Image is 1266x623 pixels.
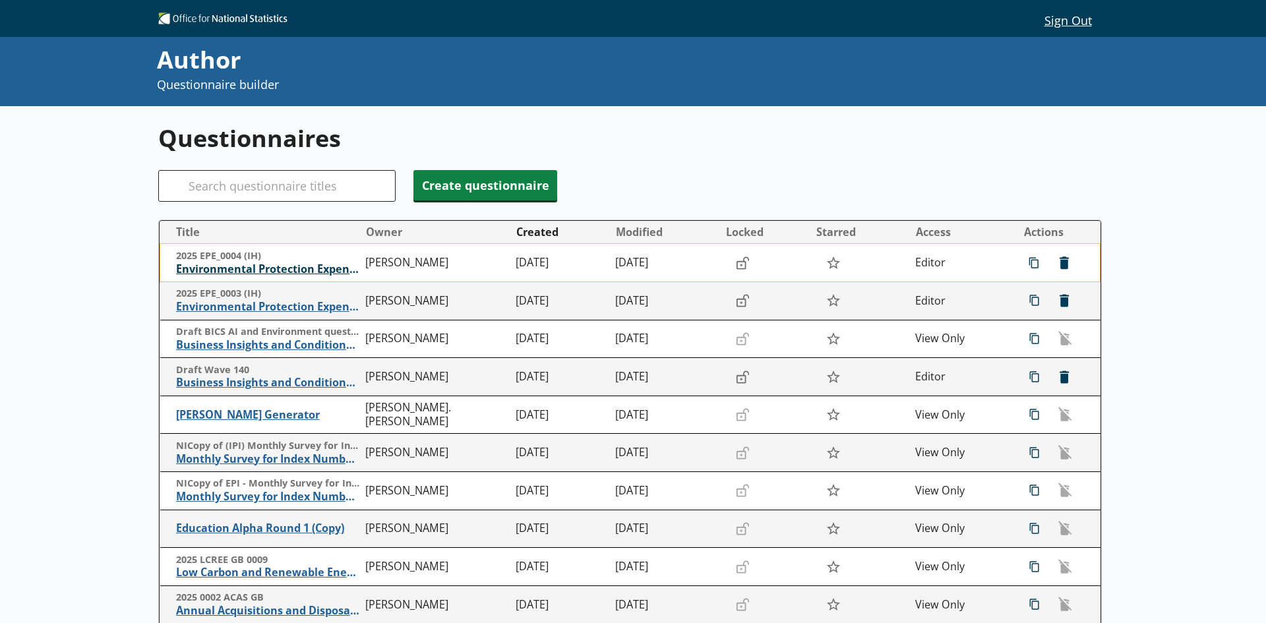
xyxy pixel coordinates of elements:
[610,548,720,586] td: [DATE]
[610,510,720,548] td: [DATE]
[910,472,1010,510] td: View Only
[176,490,359,504] span: Monthly Survey for Index Numbers of Export Prices - Price Quotation Return
[910,434,1010,472] td: View Only
[176,326,359,338] span: Draft BICS AI and Environment questions
[176,440,359,452] span: NICopy of (IPI) Monthly Survey for Index Numbers of Import Prices - Price Quotation Return
[510,282,610,320] td: [DATE]
[910,282,1010,320] td: Editor
[510,244,610,282] td: [DATE]
[610,244,720,282] td: [DATE]
[910,510,1010,548] td: View Only
[510,510,610,548] td: [DATE]
[158,170,396,202] input: Search questionnaire titles
[819,478,847,503] button: Star
[360,396,510,434] td: [PERSON_NAME].[PERSON_NAME]
[819,554,847,579] button: Star
[176,554,359,566] span: 2025 LCREE GB 0009
[819,364,847,389] button: Star
[910,244,1010,282] td: Editor
[360,244,510,282] td: [PERSON_NAME]
[729,289,756,312] button: Lock
[729,366,756,388] button: Lock
[721,222,810,243] button: Locked
[911,222,1010,243] button: Access
[176,452,359,466] span: Monthly Survey for Index Numbers of Import Prices - Price Quotation Return
[510,320,610,358] td: [DATE]
[811,222,910,243] button: Starred
[910,548,1010,586] td: View Only
[910,396,1010,434] td: View Only
[176,300,359,314] span: Environmental Protection Expenditure
[819,326,847,351] button: Star
[360,358,510,396] td: [PERSON_NAME]
[176,250,359,262] span: 2025 EPE_0004 (IH)
[176,338,359,352] span: Business Insights and Conditions Survey (BICS)
[176,408,359,422] span: [PERSON_NAME] Generator
[611,222,719,243] button: Modified
[157,76,852,93] p: Questionnaire builder
[819,592,847,617] button: Star
[176,287,359,300] span: 2025 EPE_0003 (IH)
[819,402,847,427] button: Star
[176,591,359,604] span: 2025 0002 ACAS GB
[158,122,1102,154] h1: Questionnaires
[819,516,847,541] button: Star
[176,477,359,490] span: NICopy of EPI - Monthly Survey for Index Numbers of Export Prices - Price Quotation Retur
[360,548,510,586] td: [PERSON_NAME]
[510,358,610,396] td: [DATE]
[510,472,610,510] td: [DATE]
[176,262,359,276] span: Environmental Protection Expenditure
[610,472,720,510] td: [DATE]
[1010,221,1100,244] th: Actions
[819,288,847,313] button: Star
[176,376,359,390] span: Business Insights and Conditions Survey (BICS)
[360,510,510,548] td: [PERSON_NAME]
[610,282,720,320] td: [DATE]
[729,252,756,274] button: Lock
[610,396,720,434] td: [DATE]
[510,222,609,243] button: Created
[1034,9,1102,31] button: Sign Out
[910,358,1010,396] td: Editor
[819,251,847,276] button: Star
[610,434,720,472] td: [DATE]
[413,170,557,200] button: Create questionnaire
[166,222,359,243] button: Title
[510,396,610,434] td: [DATE]
[176,364,359,376] span: Draft Wave 140
[360,472,510,510] td: [PERSON_NAME]
[360,320,510,358] td: [PERSON_NAME]
[157,44,852,76] div: Author
[360,434,510,472] td: [PERSON_NAME]
[610,358,720,396] td: [DATE]
[510,548,610,586] td: [DATE]
[176,521,359,535] span: Education Alpha Round 1 (Copy)
[510,434,610,472] td: [DATE]
[819,440,847,465] button: Star
[176,604,359,618] span: Annual Acquisitions and Disposals of Capital Assets
[360,282,510,320] td: [PERSON_NAME]
[176,566,359,579] span: Low Carbon and Renewable Energy Economy Survey
[910,320,1010,358] td: View Only
[610,320,720,358] td: [DATE]
[361,222,510,243] button: Owner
